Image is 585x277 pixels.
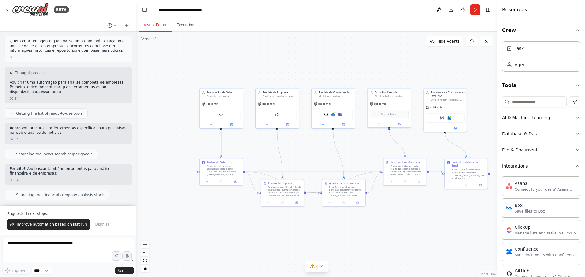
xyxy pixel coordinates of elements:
[261,179,304,206] div: Analise da EmpresaRealizar uma análise detalhada da empresa {nome_empresa}, incluindo: histórico ...
[219,130,223,156] g: Edge from d18e393e-967c-4378-a34c-a61e1fb86039 to 6a0df8cb-a403-4fe3-b8c4-13f94ef929b2
[413,180,425,184] button: Open in side panel
[7,211,129,216] p: Suggested next steps:
[222,123,241,127] button: Open in side panel
[7,219,90,230] button: Improve automation based on last run
[122,251,132,261] button: Click to speak your automation idea
[112,251,121,261] button: Upload files
[515,187,576,192] div: Connect to your users’ Asana accounts
[429,170,442,174] g: Edge from 50a19bd6-63a2-4315-ad19-95a11bad283b to e5048a06-c4fc-40a3-8855-93c577f24459
[11,268,26,273] span: Improve
[10,71,45,75] button: ▶Thought process
[199,88,243,128] div: Pesquisador de SetorConduzir uma análise aprofundada do setor de {industria} onde a empresa {nome...
[375,91,409,94] div: Consultor Executivo
[322,179,366,206] div: Analise da ConcorrenciaIdentificar e analisar os principais concorrentes diretos e indiretos da e...
[383,158,427,185] div: Relatorio Executivo FinalConsolidar todas as análises realizadas (setor, empresa e concorrência) ...
[506,205,512,211] img: Box
[515,180,576,186] div: Asana
[207,91,240,94] div: Pesquisador de Setor
[331,130,346,177] g: Edge from 5e2b1087-b718-484e-ae21-d472d178701d to f0d10ff5-d0ca-48b8-bb65-0e61c0f7914b
[10,126,127,135] p: Agora vou procurar por ferramentas específicas para pesquisas na web e análise de notícias:
[141,241,149,272] div: React Flow controls
[331,113,335,117] img: OneDrive
[118,268,127,273] span: Send
[375,95,409,98] div: Sintetizar todas as análises realizadas sobre o setor {industria}, a empresa {nome_empresa} e seu...
[431,91,464,98] div: Assistente de Comunicacao Executiva
[275,201,290,205] button: No output available
[502,142,580,158] button: File & Document
[440,116,444,120] img: Gmail
[92,219,112,230] button: Dismiss
[207,95,240,98] div: Conduzir uma análise aprofundada do setor de {industria} onde a empresa {nome_empresa} opera, ide...
[2,267,29,275] button: Improve
[502,6,527,13] h4: Resources
[278,123,297,127] button: Open in side panel
[437,39,459,44] span: Hide Agents
[374,102,387,105] span: gpt-4o-mini
[199,158,243,185] div: Analise do SetorConduzir uma pesquisa abrangente sobre o setor {industria} onde a empresa {nome_e...
[502,163,528,169] div: Integrations
[515,246,576,252] div: Confluence
[515,224,576,230] div: ClickUp
[275,113,279,117] img: SerplyNewsSearchTool
[10,178,19,182] div: 09:54
[245,170,381,174] g: Edge from 6a0df8cb-a403-4fe3-b8c4-13f94ef929b2 to 50a19bd6-63a2-4315-ad19-95a11bad283b
[389,122,409,126] button: Open in side panel
[10,167,127,176] p: Perfeito! Vou buscar também ferramentas para análise financeira e de empresas:
[502,131,539,137] div: Database & Data
[54,6,69,13] div: BETA
[329,186,363,197] div: Identificar e analisar os principais concorrentes diretos e indiretos da empresa {nome_empresa} n...
[431,99,464,101] div: Enviar o relatório executivo final sobre a análise da empresa {nome_empresa} por email para os ex...
[207,165,240,176] div: Conduzir uma pesquisa abrangente sobre o setor {industria} onde a empresa {nome_empresa} atua. A ...
[263,91,296,94] div: Analista de Empresa
[426,36,463,46] button: Hide Agents
[423,88,467,132] div: Assistente de Comunicacao ExecutivaEnviar o relatório executivo final sobre a análise da empresa ...
[502,22,580,39] button: Crew
[459,183,474,187] button: No output available
[306,191,320,194] g: Edge from bd219734-2ce0-4e99-b531-0e3b909cc946 to f0d10ff5-d0ca-48b8-bb65-0e61c0f7914b
[263,95,296,98] div: Realizar uma análise detalhada da empresa {nome_empresa}, cobrindo histórico, desempenho financei...
[506,183,512,189] img: Asana
[141,241,149,249] button: zoom in
[502,126,580,142] button: Database & Data
[16,111,83,116] span: Getting the list of ready-to-use tools
[16,192,104,197] span: Searching tool financial company analysis stock
[515,202,545,208] div: Box
[506,249,512,255] img: Confluence
[10,80,127,95] p: Vou criar uma automação para análise completa de empresas. Primeiro, deixe-me verificar quais fer...
[319,95,353,98] div: Identificar e analisar os principais concorrentes da empresa {nome_empresa}, comparando posiciona...
[16,152,93,157] span: Searching tool news search serper google
[291,201,303,205] button: Open in side panel
[10,39,127,53] p: Quero criar um agente que analise uma Companhia. Faça uma analise do setor, da empresa, concorren...
[506,271,512,277] img: GitHub
[10,96,19,101] div: 09:54
[474,183,486,187] button: Open in side panel
[10,71,12,75] span: ▶
[515,253,576,258] div: Sync documents with Confluence
[214,180,229,184] button: No output available
[141,265,149,272] button: toggle interactivity
[159,7,202,13] nav: breadcrumb
[229,180,241,184] button: Open in side panel
[141,36,157,41] div: Version 1
[207,161,227,164] div: Analise do Setor
[515,62,527,68] div: Agent
[141,257,149,265] button: fit view
[305,261,329,272] button: 4
[398,180,413,184] button: No output available
[10,55,19,60] div: 09:53
[515,209,545,214] div: Save files to Box
[515,45,524,51] div: Task
[506,227,512,233] img: ClickUp
[141,249,149,257] button: zoom out
[367,88,411,128] div: Consultor ExecutivoSintetizar todas as análises realizadas sobre o setor {industria}, a empresa {...
[329,182,359,185] div: Analise da Concorrencia
[139,19,172,32] button: Visual Editor
[447,116,451,120] img: Microsoft Outlook
[319,91,353,94] div: Analista de Concorrencia
[12,3,49,16] img: Logo
[502,115,550,121] div: AI & Machine Learning
[140,5,149,14] button: Hide left sidebar
[268,186,302,197] div: Realizar uma análise detalhada da empresa {nome_empresa}, incluindo: histórico e evolução da empr...
[275,130,284,177] g: Edge from e76c4901-f764-4fe2-aa82-dabc5a70b0e9 to bd219734-2ce0-4e99-b531-0e3b909cc946
[268,182,292,185] div: Analise da Empresa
